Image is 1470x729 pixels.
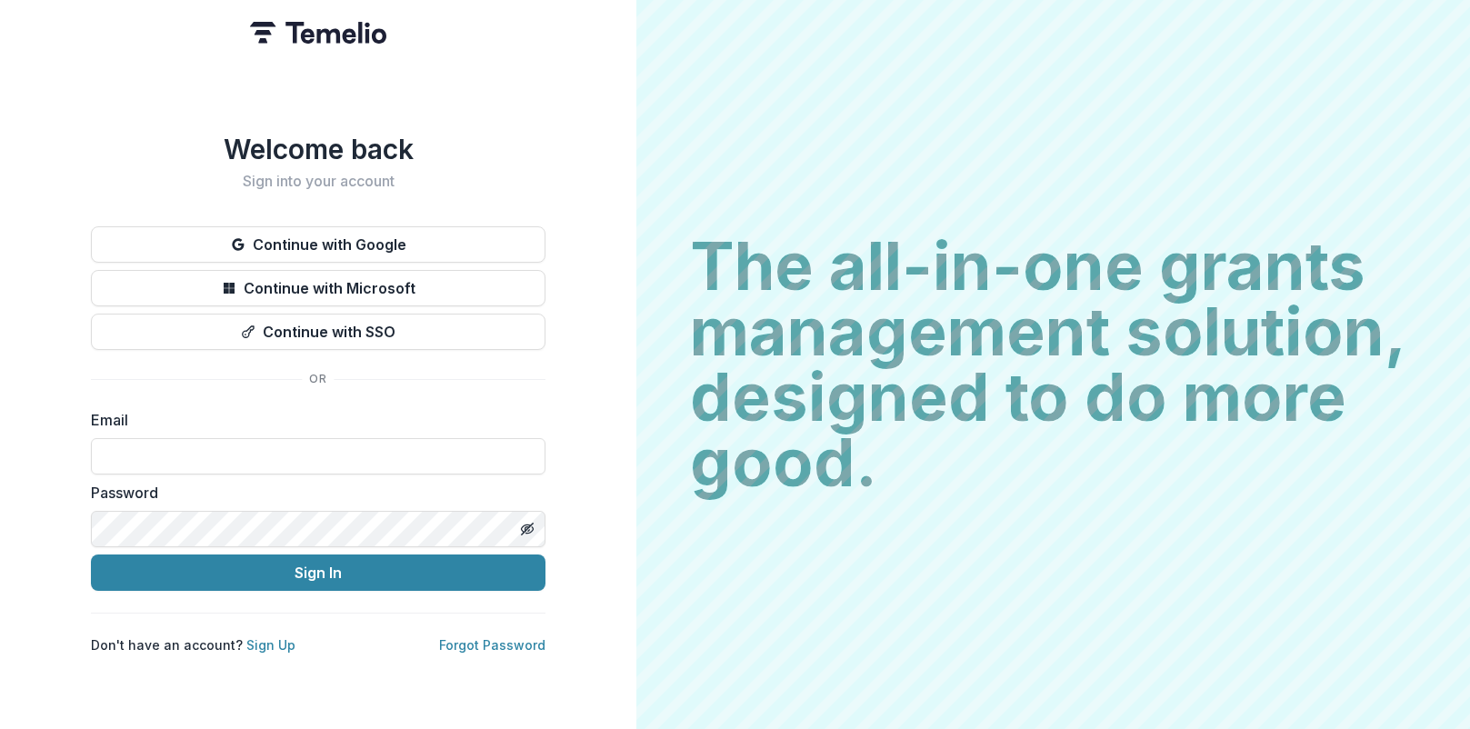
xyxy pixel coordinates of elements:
[439,637,545,653] a: Forgot Password
[91,482,535,504] label: Password
[91,226,545,263] button: Continue with Google
[91,409,535,431] label: Email
[91,554,545,591] button: Sign In
[513,514,542,544] button: Toggle password visibility
[91,173,545,190] h2: Sign into your account
[91,635,295,654] p: Don't have an account?
[246,637,295,653] a: Sign Up
[91,133,545,165] h1: Welcome back
[91,270,545,306] button: Continue with Microsoft
[250,22,386,44] img: Temelio
[91,314,545,350] button: Continue with SSO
